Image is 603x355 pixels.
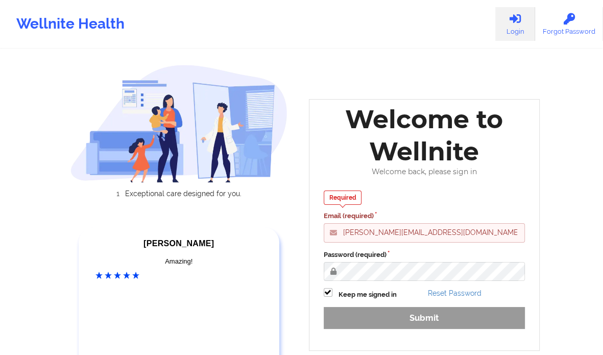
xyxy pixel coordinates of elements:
[339,290,397,300] label: Keep me signed in
[324,211,525,221] label: Email (required)
[324,191,362,205] div: Required
[317,168,533,176] div: Welcome back, please sign in
[535,7,603,41] a: Forgot Password
[70,64,287,182] img: wellnite-auth-hero_200.c722682e.png
[95,256,262,267] div: Amazing!
[428,289,481,297] a: Reset Password
[324,250,525,260] label: Password (required)
[317,103,533,168] div: Welcome to Wellnite
[143,239,214,248] span: [PERSON_NAME]
[324,223,525,243] input: Email address
[495,7,535,41] a: Login
[80,190,287,198] li: Exceptional care designed for you.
